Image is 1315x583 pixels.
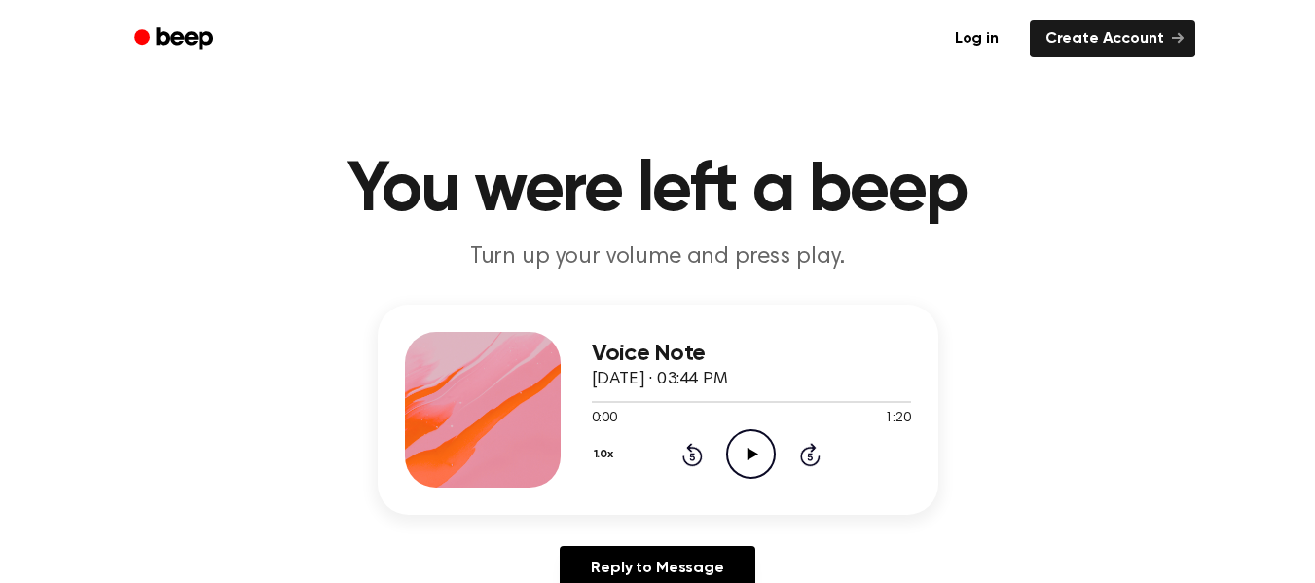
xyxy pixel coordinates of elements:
span: 1:20 [885,409,910,429]
a: Log in [935,17,1018,61]
button: 1.0x [592,438,621,471]
h1: You were left a beep [160,156,1156,226]
h3: Voice Note [592,341,911,367]
span: 0:00 [592,409,617,429]
span: [DATE] · 03:44 PM [592,371,728,388]
p: Turn up your volume and press play. [284,241,1032,273]
a: Beep [121,20,231,58]
a: Create Account [1030,20,1195,57]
